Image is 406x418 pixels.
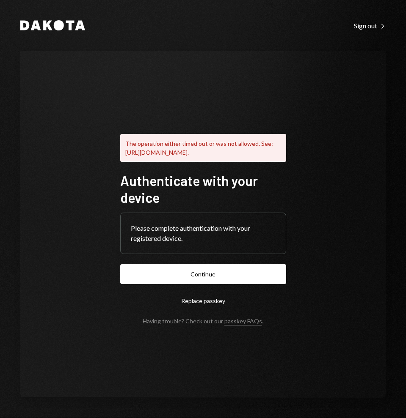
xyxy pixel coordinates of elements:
button: Replace passkey [120,291,286,311]
h1: Authenticate with your device [120,172,286,206]
div: Please complete authentication with your registered device. [131,223,276,243]
div: The operation either timed out or was not allowed. See: [URL][DOMAIN_NAME]. [120,134,286,162]
div: Having trouble? Check out our . [143,317,263,325]
div: Sign out [354,22,386,30]
a: passkey FAQs [224,317,262,325]
button: Continue [120,264,286,284]
a: Sign out [354,21,386,30]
